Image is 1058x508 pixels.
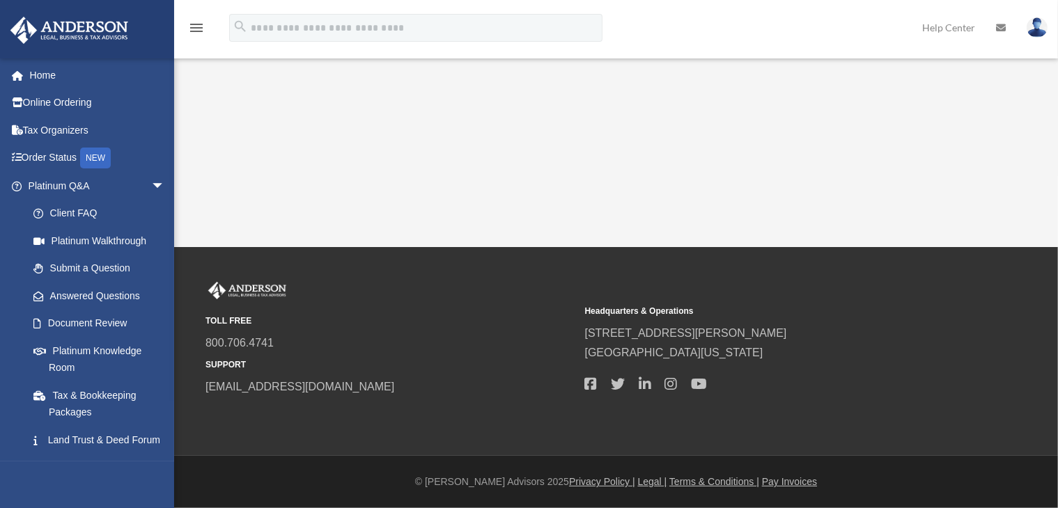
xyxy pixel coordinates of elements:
[20,282,186,310] a: Answered Questions
[20,426,186,454] a: Land Trust & Deed Forum
[233,19,248,34] i: search
[1027,17,1048,38] img: User Pic
[205,282,289,300] img: Anderson Advisors Platinum Portal
[174,473,1058,491] div: © [PERSON_NAME] Advisors 2025
[20,310,179,338] a: Document Review
[20,227,186,255] a: Platinum Walkthrough
[205,337,274,349] a: 800.706.4741
[20,337,186,381] a: Platinum Knowledge Room
[80,148,111,168] div: NEW
[10,89,186,117] a: Online Ordering
[205,358,575,372] small: SUPPORT
[188,19,205,36] i: menu
[585,304,955,319] small: Headquarters & Operations
[151,172,179,200] span: arrow_drop_down
[10,116,186,144] a: Tax Organizers
[585,327,787,339] a: [STREET_ADDRESS][PERSON_NAME]
[10,144,186,173] a: Order StatusNEW
[205,381,394,392] a: [EMAIL_ADDRESS][DOMAIN_NAME]
[638,476,667,487] a: Legal |
[20,381,186,426] a: Tax & Bookkeeping Packages
[762,476,817,487] a: Pay Invoices
[205,314,575,328] small: TOLL FREE
[20,255,186,283] a: Submit a Question
[585,347,763,358] a: [GEOGRAPHIC_DATA][US_STATE]
[669,476,759,487] a: Terms & Conditions |
[10,172,186,200] a: Platinum Q&Aarrow_drop_down
[20,200,186,228] a: Client FAQ
[569,476,635,487] a: Privacy Policy |
[10,61,186,89] a: Home
[188,24,205,36] a: menu
[6,17,132,44] img: Anderson Advisors Platinum Portal
[20,454,186,482] a: Portal Feedback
